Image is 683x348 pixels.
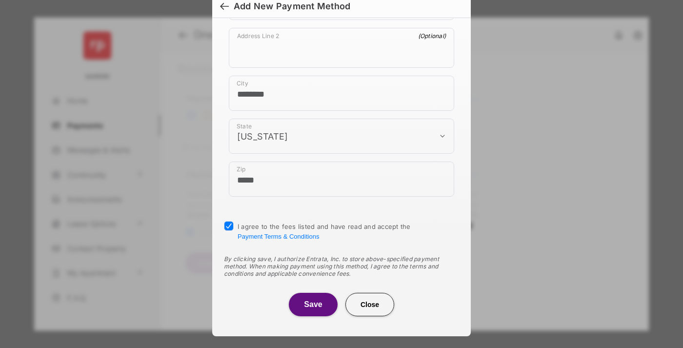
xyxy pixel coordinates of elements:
[229,76,454,111] div: payment_method_screening[postal_addresses][locality]
[238,223,411,240] span: I agree to the fees listed and have read and accept the
[229,119,454,154] div: payment_method_screening[postal_addresses][administrativeArea]
[229,28,454,68] div: payment_method_screening[postal_addresses][addressLine2]
[289,293,338,316] button: Save
[345,293,394,316] button: Close
[238,233,319,240] button: I agree to the fees listed and have read and accept the
[224,255,459,277] div: By clicking save, I authorize Entrata, Inc. to store above-specified payment method. When making ...
[229,162,454,197] div: payment_method_screening[postal_addresses][postalCode]
[234,1,350,12] div: Add New Payment Method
